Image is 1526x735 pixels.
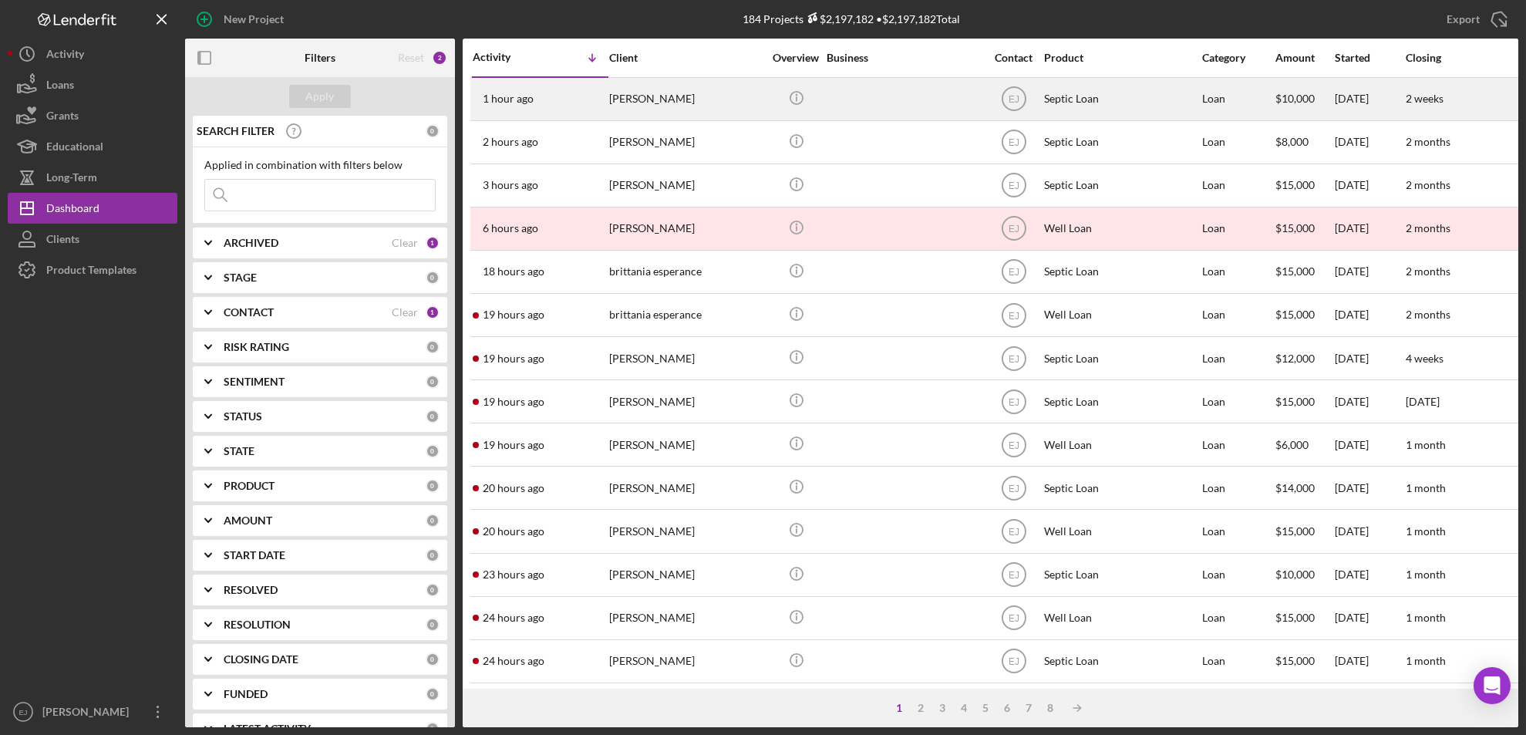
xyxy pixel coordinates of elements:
[1335,381,1404,422] div: [DATE]
[1202,684,1274,725] div: Loan
[426,410,440,423] div: 0
[1008,440,1019,450] text: EJ
[997,702,1019,714] div: 6
[1406,524,1446,538] time: 1 month
[46,193,99,228] div: Dashboard
[224,480,275,492] b: PRODUCT
[1008,137,1019,148] text: EJ
[1335,295,1404,335] div: [DATE]
[1044,338,1198,379] div: Septic Loan
[426,340,440,354] div: 0
[8,100,177,131] button: Grants
[8,69,177,100] a: Loans
[1275,178,1315,191] span: $15,000
[609,208,763,249] div: [PERSON_NAME]
[1335,641,1404,682] div: [DATE]
[1008,180,1019,191] text: EJ
[911,702,932,714] div: 2
[1406,438,1446,451] time: 1 month
[1202,122,1274,163] div: Loan
[1044,424,1198,465] div: Well Loan
[224,237,278,249] b: ARCHIVED
[426,514,440,528] div: 0
[1202,208,1274,249] div: Loan
[1044,381,1198,422] div: Septic Loan
[392,306,418,319] div: Clear
[1335,165,1404,206] div: [DATE]
[1406,308,1450,321] time: 2 months
[1008,527,1019,538] text: EJ
[609,555,763,595] div: [PERSON_NAME]
[1008,396,1019,407] text: EJ
[1447,4,1480,35] div: Export
[1019,702,1040,714] div: 7
[609,52,763,64] div: Client
[483,525,544,538] time: 2025-10-08 23:57
[1202,467,1274,508] div: Loan
[483,136,538,148] time: 2025-10-09 18:36
[1008,353,1019,364] text: EJ
[1275,352,1315,365] span: $12,000
[609,122,763,163] div: [PERSON_NAME]
[609,467,763,508] div: [PERSON_NAME]
[426,444,440,458] div: 0
[1275,92,1315,105] span: $10,000
[1406,178,1450,191] time: 2 months
[46,39,84,73] div: Activity
[224,549,285,561] b: START DATE
[609,338,763,379] div: [PERSON_NAME]
[609,251,763,292] div: brittania esperance
[483,396,544,408] time: 2025-10-09 00:51
[1202,424,1274,465] div: Loan
[483,439,544,451] time: 2025-10-09 00:47
[8,162,177,193] button: Long-Term
[483,655,544,667] time: 2025-10-08 20:19
[1044,79,1198,120] div: Septic Loan
[1335,52,1404,64] div: Started
[1335,555,1404,595] div: [DATE]
[8,255,177,285] a: Product Templates
[426,583,440,597] div: 0
[1275,438,1309,451] span: $6,000
[426,687,440,701] div: 0
[392,237,418,249] div: Clear
[8,39,177,69] a: Activity
[426,305,440,319] div: 1
[1335,511,1404,551] div: [DATE]
[1275,611,1315,624] span: $15,000
[932,702,954,714] div: 3
[1008,483,1019,494] text: EJ
[224,376,285,388] b: SENTIMENT
[426,236,440,250] div: 1
[483,482,544,494] time: 2025-10-09 00:41
[224,271,257,284] b: STAGE
[1406,352,1443,365] time: 4 weeks
[1406,568,1446,581] time: 1 month
[975,702,997,714] div: 5
[1275,135,1309,148] span: $8,000
[1008,613,1019,624] text: EJ
[1044,641,1198,682] div: Septic Loan
[1335,208,1404,249] div: [DATE]
[224,514,272,527] b: AMOUNT
[1202,251,1274,292] div: Loan
[1406,395,1440,408] time: [DATE]
[46,69,74,104] div: Loans
[1275,308,1315,321] span: $15,000
[1044,208,1198,249] div: Well Loan
[46,224,79,258] div: Clients
[483,308,544,321] time: 2025-10-09 01:37
[224,688,268,700] b: FUNDED
[224,619,291,631] b: RESOLUTION
[609,295,763,335] div: brittania esperance
[1474,667,1511,704] div: Open Intercom Messenger
[483,93,534,105] time: 2025-10-09 19:02
[19,708,27,716] text: EJ
[1202,641,1274,682] div: Loan
[1335,122,1404,163] div: [DATE]
[224,653,298,666] b: CLOSING DATE
[1406,92,1443,105] time: 2 weeks
[1044,684,1198,725] div: Well Loan
[609,165,763,206] div: [PERSON_NAME]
